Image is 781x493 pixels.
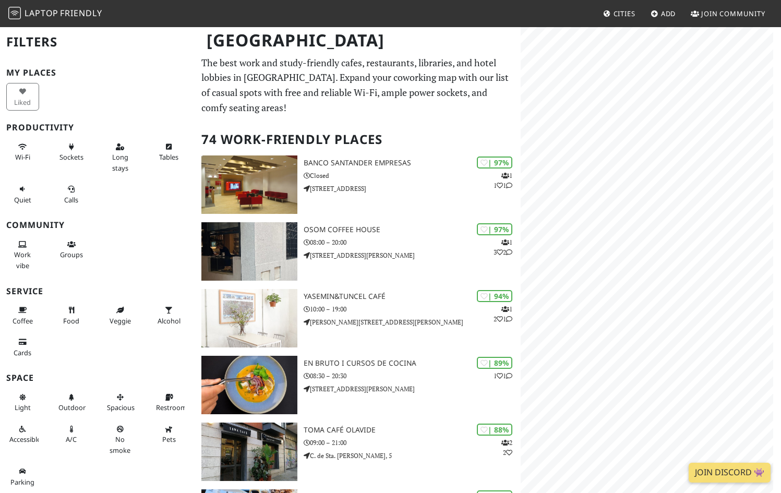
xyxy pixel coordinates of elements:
h3: Osom Coffee House [304,225,521,234]
span: Quiet [14,195,31,205]
div: | 89% [477,357,512,369]
button: Food [55,302,88,329]
button: Coffee [6,302,39,329]
h3: Space [6,373,189,383]
span: Air conditioned [66,435,77,444]
div: | 88% [477,424,512,436]
span: Laptop [25,7,58,19]
a: Osom Coffee House | 97% 132 Osom Coffee House 08:00 – 20:00 [STREET_ADDRESS][PERSON_NAME] [195,222,521,281]
button: No smoke [104,420,137,459]
span: Food [63,316,79,326]
div: | 97% [477,223,512,235]
p: 1 3 2 [494,237,512,257]
h3: Community [6,220,189,230]
span: Join Community [701,9,765,18]
span: Veggie [110,316,131,326]
p: 1 1 1 [494,171,512,190]
a: EN BRUTO I CURSOS DE COCINA | 89% 11 EN BRUTO I CURSOS DE COCINA 08:30 – 20:30 [STREET_ADDRESS][P... [195,356,521,414]
span: Pet friendly [162,435,176,444]
a: Banco Santander Empresas | 97% 111 Banco Santander Empresas Closed [STREET_ADDRESS] [195,155,521,214]
button: Accessible [6,420,39,448]
span: Video/audio calls [64,195,78,205]
h3: Service [6,286,189,296]
span: Credit cards [14,348,31,357]
button: Cards [6,333,39,361]
a: Join Discord 👾 [689,463,771,483]
h3: Banco Santander Empresas [304,159,521,167]
button: Alcohol [153,302,186,329]
img: Toma Café Olavide [201,423,297,481]
button: Spacious [104,389,137,416]
button: Wi-Fi [6,138,39,166]
h3: Toma Café Olavide [304,426,521,435]
div: | 94% [477,290,512,302]
button: Parking [6,463,39,490]
p: [PERSON_NAME][STREET_ADDRESS][PERSON_NAME] [304,317,521,327]
p: 1 2 1 [494,304,512,324]
button: Tables [153,138,186,166]
p: 10:00 – 19:00 [304,304,521,314]
span: Power sockets [59,152,83,162]
span: Spacious [107,403,135,412]
span: Stable Wi-Fi [15,152,30,162]
span: Cities [614,9,635,18]
p: [STREET_ADDRESS] [304,184,521,194]
button: Light [6,389,39,416]
p: 08:00 – 20:00 [304,237,521,247]
button: Long stays [104,138,137,176]
img: Banco Santander Empresas [201,155,297,214]
p: 2 2 [501,438,512,458]
button: Work vibe [6,236,39,274]
a: Cities [599,4,640,23]
span: Accessible [9,435,41,444]
p: 1 1 [494,371,512,381]
p: C. de Sta. [PERSON_NAME], 5 [304,451,521,461]
button: Outdoor [55,389,88,416]
button: Restroom [153,389,186,416]
p: 08:30 – 20:30 [304,371,521,381]
p: [STREET_ADDRESS][PERSON_NAME] [304,384,521,394]
span: Work-friendly tables [159,152,178,162]
img: LaptopFriendly [8,7,21,19]
button: A/C [55,420,88,448]
h1: [GEOGRAPHIC_DATA] [198,26,519,55]
p: The best work and study-friendly cafes, restaurants, libraries, and hotel lobbies in [GEOGRAPHIC_... [201,55,514,115]
h3: Productivity [6,123,189,133]
a: LaptopFriendly LaptopFriendly [8,5,102,23]
h3: My Places [6,68,189,78]
span: Coffee [13,316,33,326]
p: Closed [304,171,521,181]
a: Toma Café Olavide | 88% 22 Toma Café Olavide 09:00 – 21:00 C. de Sta. [PERSON_NAME], 5 [195,423,521,481]
span: Outdoor area [58,403,86,412]
button: Calls [55,181,88,208]
div: | 97% [477,157,512,169]
span: Group tables [60,250,83,259]
span: People working [14,250,31,270]
h2: 74 Work-Friendly Places [201,124,514,155]
p: [STREET_ADDRESS][PERSON_NAME] [304,250,521,260]
span: Smoke free [110,435,130,454]
a: yasemin&tuncel café | 94% 121 yasemin&tuncel café 10:00 – 19:00 [PERSON_NAME][STREET_ADDRESS][PER... [195,289,521,347]
button: Veggie [104,302,137,329]
a: Join Community [687,4,770,23]
img: Osom Coffee House [201,222,297,281]
span: Add [661,9,676,18]
button: Quiet [6,181,39,208]
button: Sockets [55,138,88,166]
span: Natural light [15,403,31,412]
p: 09:00 – 21:00 [304,438,521,448]
button: Pets [153,420,186,448]
span: Long stays [112,152,128,172]
h3: yasemin&tuncel café [304,292,521,301]
img: EN BRUTO I CURSOS DE COCINA [201,356,297,414]
h2: Filters [6,26,189,58]
span: Parking [10,477,34,487]
h3: EN BRUTO I CURSOS DE COCINA [304,359,521,368]
span: Alcohol [158,316,181,326]
img: yasemin&tuncel café [201,289,297,347]
span: Friendly [60,7,102,19]
span: Restroom [156,403,187,412]
button: Groups [55,236,88,263]
a: Add [646,4,680,23]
